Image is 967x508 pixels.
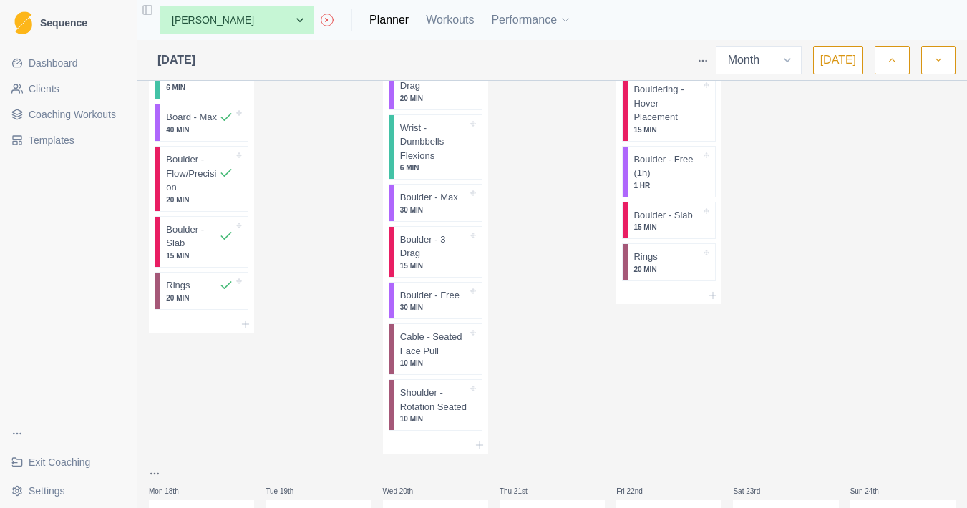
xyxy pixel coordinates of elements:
[155,216,248,268] div: Boulder - Slab15 MIN
[389,114,482,180] div: Wrist - Dumbbells Flexions6 MIN
[389,323,482,375] div: Cable - Seated Face Pull10 MIN
[633,250,657,264] p: Rings
[6,479,131,502] button: Settings
[491,6,571,34] button: Performance
[6,77,131,100] a: Clients
[14,11,32,35] img: Logo
[389,282,482,320] div: Boulder - Free30 MIN
[400,121,467,163] p: Wrist - Dumbbells Flexions
[389,184,482,222] div: Boulder - Max30 MIN
[155,272,248,310] div: Rings20 MIN
[633,180,701,191] p: 1 HR
[633,124,701,135] p: 15 MIN
[6,129,131,152] a: Templates
[29,107,116,122] span: Coaching Workouts
[166,293,233,303] p: 20 MIN
[400,288,460,303] p: Boulder - Free
[166,110,217,124] p: Board - Max
[633,82,701,124] p: Bouldering - Hover Placement
[29,82,59,96] span: Clients
[266,486,308,497] p: Tue 19th
[622,202,716,240] div: Boulder - Slab15 MIN
[6,6,131,40] a: LogoSequence
[400,233,467,260] p: Boulder - 3 Drag
[166,82,233,93] p: 6 MIN
[166,278,190,293] p: Rings
[166,223,219,250] p: Boulder - Slab
[166,250,233,261] p: 15 MIN
[155,146,248,212] div: Boulder - Flow/Precision20 MIN
[850,486,893,497] p: Sun 24th
[400,260,467,271] p: 15 MIN
[369,11,409,29] a: Planner
[383,486,426,497] p: Wed 20th
[733,486,776,497] p: Sat 23rd
[6,451,131,474] a: Exit Coaching
[6,103,131,126] a: Coaching Workouts
[622,243,716,281] div: Rings20 MIN
[622,76,716,142] div: Bouldering - Hover Placement15 MIN
[426,11,474,29] a: Workouts
[633,264,701,275] p: 20 MIN
[500,486,543,497] p: Thu 21st
[6,52,131,74] a: Dashboard
[40,18,87,28] span: Sequence
[29,455,90,469] span: Exit Coaching
[400,358,467,368] p: 10 MIN
[166,152,219,195] p: Boulder - Flow/Precision
[400,93,467,104] p: 20 MIN
[166,124,233,135] p: 40 MIN
[616,486,659,497] p: Fri 22nd
[400,205,467,215] p: 30 MIN
[149,486,192,497] p: Mon 18th
[400,162,467,173] p: 6 MIN
[400,330,467,358] p: Cable - Seated Face Pull
[166,195,233,205] p: 20 MIN
[622,146,716,197] div: Boulder - Free (1h)1 HR
[29,56,78,70] span: Dashboard
[633,152,701,180] p: Boulder - Free (1h)
[29,133,74,147] span: Templates
[400,386,467,414] p: Shoulder - Rotation Seated
[157,52,195,69] span: [DATE]
[389,379,482,431] div: Shoulder - Rotation Seated10 MIN
[155,104,248,142] div: Board - Max40 MIN
[400,414,467,424] p: 10 MIN
[400,302,467,313] p: 30 MIN
[633,222,701,233] p: 15 MIN
[813,46,863,74] button: [DATE]
[633,208,692,223] p: Boulder - Slab
[389,226,482,278] div: Boulder - 3 Drag15 MIN
[400,190,458,205] p: Boulder - Max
